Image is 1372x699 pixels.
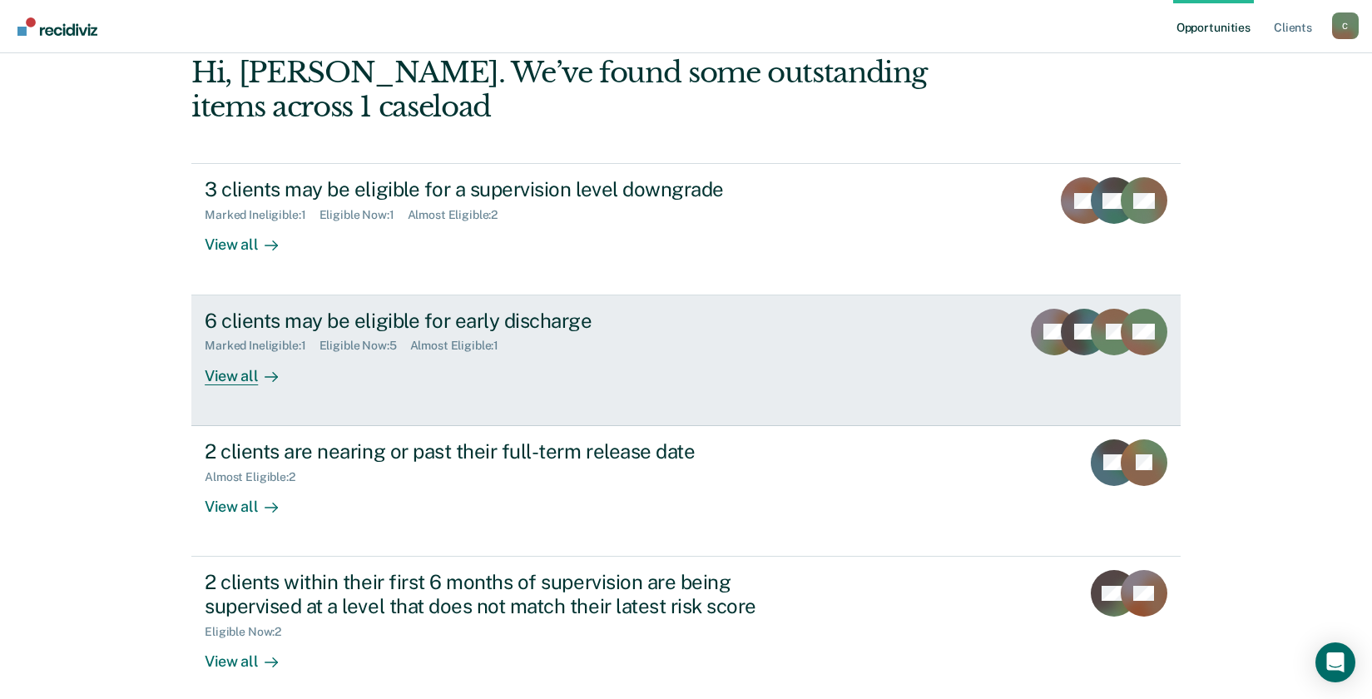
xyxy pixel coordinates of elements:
div: View all [205,353,298,385]
div: Almost Eligible : 1 [410,339,513,353]
div: 3 clients may be eligible for a supervision level downgrade [205,177,789,201]
div: View all [205,483,298,516]
div: Open Intercom Messenger [1315,642,1355,682]
div: View all [205,222,298,255]
div: Hi, [PERSON_NAME]. We’ve found some outstanding items across 1 caseload [191,56,983,124]
div: 2 clients are nearing or past their full-term release date [205,439,789,464]
div: 2 clients within their first 6 months of supervision are being supervised at a level that does no... [205,570,789,618]
img: Recidiviz [17,17,97,36]
div: 6 clients may be eligible for early discharge [205,309,789,333]
div: C [1332,12,1359,39]
div: Eligible Now : 1 [319,208,408,222]
div: View all [205,638,298,671]
div: Marked Ineligible : 1 [205,339,319,353]
div: Marked Ineligible : 1 [205,208,319,222]
button: Profile dropdown button [1332,12,1359,39]
div: Almost Eligible : 2 [408,208,512,222]
a: 3 clients may be eligible for a supervision level downgradeMarked Ineligible:1Eligible Now:1Almos... [191,163,1181,295]
a: 6 clients may be eligible for early dischargeMarked Ineligible:1Eligible Now:5Almost Eligible:1Vi... [191,295,1181,426]
div: Eligible Now : 5 [319,339,410,353]
div: Almost Eligible : 2 [205,470,309,484]
div: Eligible Now : 2 [205,625,295,639]
a: 2 clients are nearing or past their full-term release dateAlmost Eligible:2View all [191,426,1181,557]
